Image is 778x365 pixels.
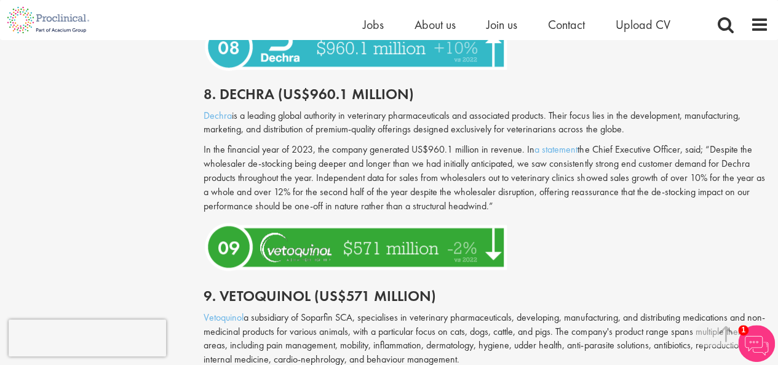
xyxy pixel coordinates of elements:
[204,143,769,213] p: In the financial year of 2023, the company generated US$960.1 million in revenue. In the Chief Ex...
[486,17,517,33] a: Join us
[204,86,769,102] h2: 8. Dechra (US$960.1 million)
[204,311,244,324] a: Vetoquinol
[9,319,166,356] iframe: reCAPTCHA
[534,143,578,156] a: a statement
[616,17,670,33] a: Upload CV
[738,325,748,335] span: 1
[548,17,585,33] a: Contact
[204,288,769,304] h2: 9. Vetoquinol (US$571 million)
[363,17,384,33] a: Jobs
[738,325,775,362] img: Chatbot
[204,109,769,137] p: is a leading global authority in veterinary pharmaceuticals and associated products. Their focus ...
[415,17,456,33] a: About us
[204,109,232,122] a: Dechra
